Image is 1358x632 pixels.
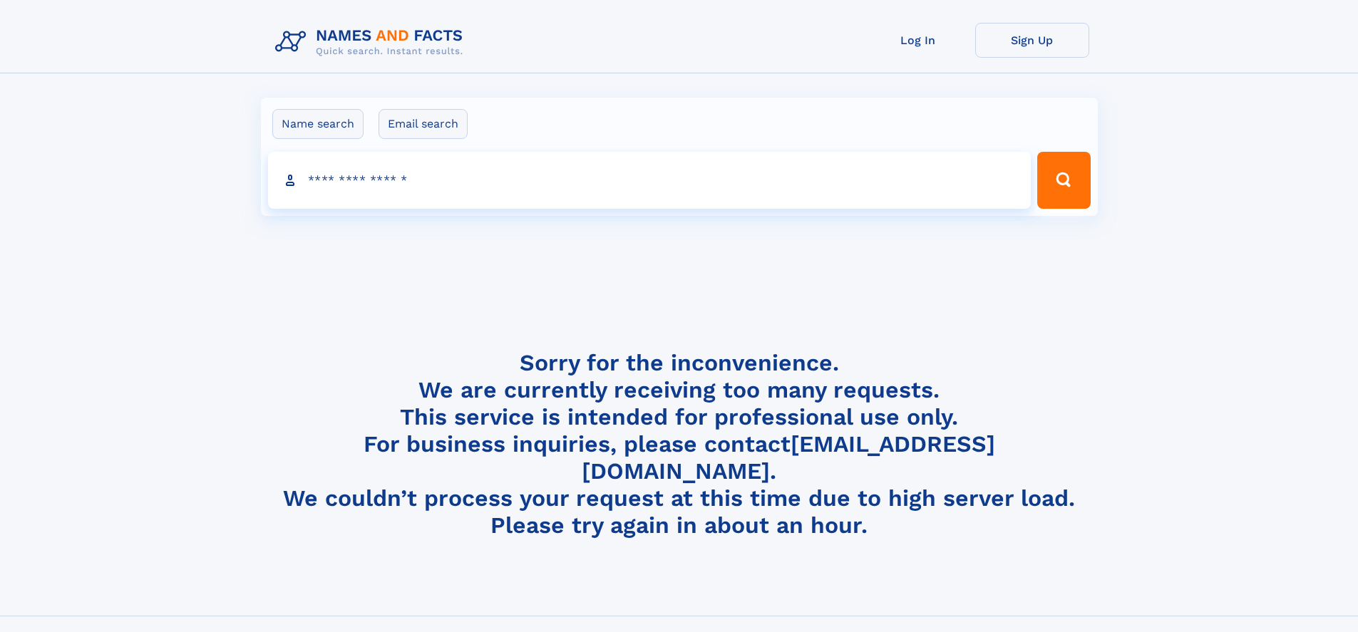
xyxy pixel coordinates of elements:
[269,23,475,61] img: Logo Names and Facts
[1037,152,1090,209] button: Search Button
[268,152,1032,209] input: search input
[379,109,468,139] label: Email search
[975,23,1089,58] a: Sign Up
[269,349,1089,539] h4: Sorry for the inconvenience. We are currently receiving too many requests. This service is intend...
[272,109,364,139] label: Name search
[582,430,995,485] a: [EMAIL_ADDRESS][DOMAIN_NAME]
[861,23,975,58] a: Log In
